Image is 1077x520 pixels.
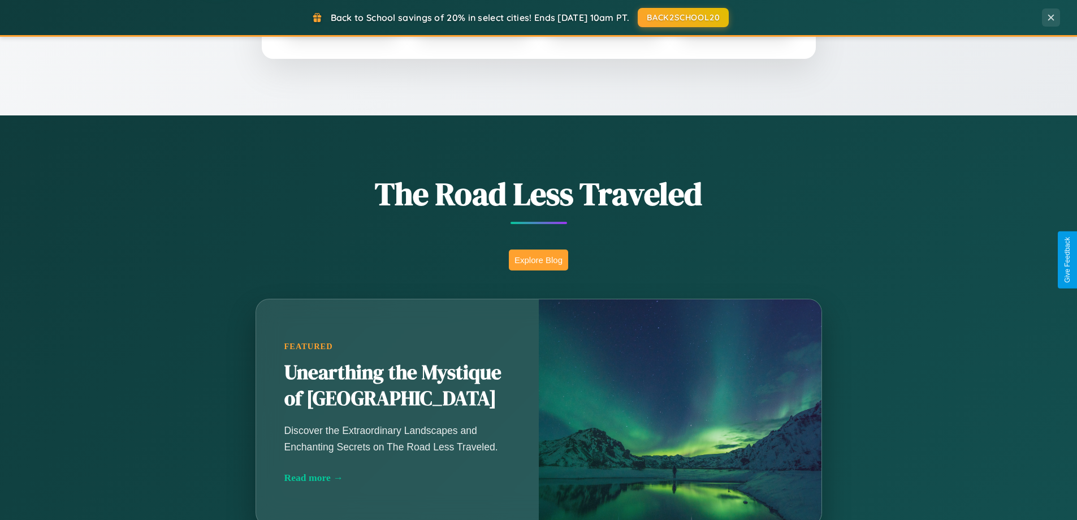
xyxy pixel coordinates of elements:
[284,342,511,351] div: Featured
[284,360,511,412] h2: Unearthing the Mystique of [GEOGRAPHIC_DATA]
[284,472,511,484] div: Read more →
[1063,237,1071,283] div: Give Feedback
[331,12,629,23] span: Back to School savings of 20% in select cities! Ends [DATE] 10am PT.
[200,172,878,216] h1: The Road Less Traveled
[638,8,729,27] button: BACK2SCHOOL20
[509,250,568,270] button: Explore Blog
[284,423,511,454] p: Discover the Extraordinary Landscapes and Enchanting Secrets on The Road Less Traveled.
